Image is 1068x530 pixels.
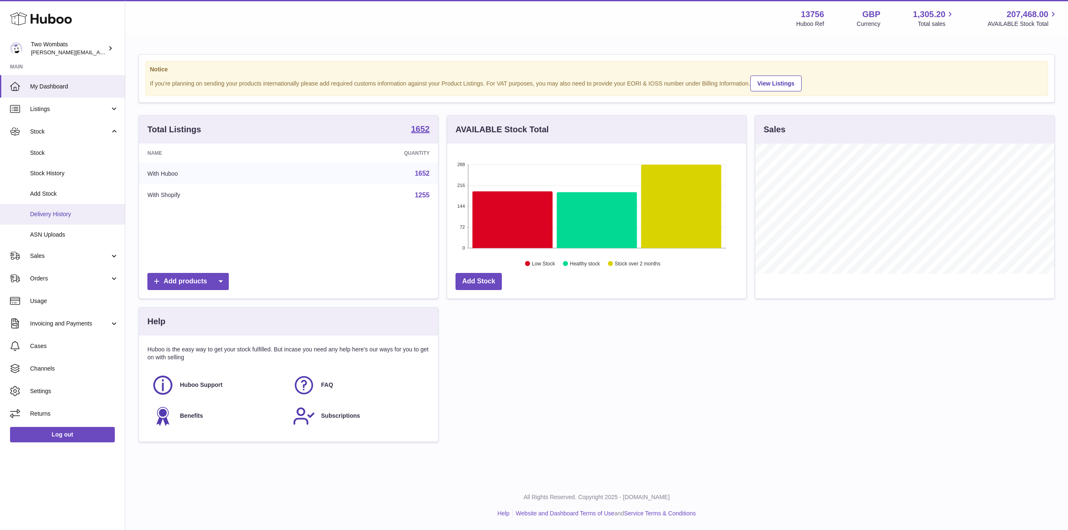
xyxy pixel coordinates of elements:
a: Website and Dashboard Terms of Use [516,510,614,517]
span: Returns [30,410,119,418]
text: 72 [460,225,465,230]
h3: Help [147,316,165,327]
text: Healthy stock [570,261,600,267]
li: and [513,510,696,517]
a: FAQ [293,374,425,396]
div: Two Wombats [31,40,106,56]
span: Settings [30,387,119,395]
span: Delivery History [30,210,119,218]
span: Subscriptions [321,412,360,420]
span: Listings [30,105,110,113]
span: Stock History [30,169,119,177]
span: Channels [30,365,119,373]
a: View Listings [750,76,802,91]
span: Invoicing and Payments [30,320,110,328]
strong: 1652 [411,125,430,133]
text: 0 [462,245,465,250]
div: Currency [857,20,881,28]
span: [PERSON_NAME][EMAIL_ADDRESS][PERSON_NAME][DOMAIN_NAME] [31,49,212,56]
span: Orders [30,275,110,283]
a: 1,305.20 Total sales [913,9,955,28]
div: Huboo Ref [796,20,824,28]
th: Name [139,144,300,163]
td: With Huboo [139,163,300,184]
strong: 13756 [801,9,824,20]
text: 216 [457,183,465,188]
span: 207,468.00 [1007,9,1048,20]
h3: Total Listings [147,124,201,135]
th: Quantity [300,144,438,163]
a: 1255 [415,192,430,199]
h3: Sales [764,124,785,135]
span: Add Stock [30,190,119,198]
a: 1652 [411,125,430,135]
p: Huboo is the easy way to get your stock fulfilled. But incase you need any help here's our ways f... [147,346,430,361]
span: Huboo Support [180,381,223,389]
text: Low Stock [532,261,555,267]
span: Stock [30,149,119,157]
span: Sales [30,252,110,260]
span: Cases [30,342,119,350]
a: Benefits [152,405,284,427]
span: 1,305.20 [913,9,946,20]
span: ASN Uploads [30,231,119,239]
a: Add products [147,273,229,290]
span: Benefits [180,412,203,420]
a: Add Stock [456,273,502,290]
a: Service Terms & Conditions [624,510,696,517]
a: Help [498,510,510,517]
span: My Dashboard [30,83,119,91]
a: Log out [10,427,115,442]
a: 1652 [415,170,430,177]
span: FAQ [321,381,333,389]
text: 288 [457,162,465,167]
a: Huboo Support [152,374,284,396]
a: Subscriptions [293,405,425,427]
span: Usage [30,297,119,305]
strong: GBP [862,9,880,20]
p: All Rights Reserved. Copyright 2025 - [DOMAIN_NAME] [132,493,1061,501]
span: Total sales [918,20,955,28]
span: AVAILABLE Stock Total [987,20,1058,28]
strong: Notice [150,66,1043,73]
img: philip.carroll@twowombats.com [10,42,23,55]
div: If you're planning on sending your products internationally please add required customs informati... [150,74,1043,91]
a: 207,468.00 AVAILABLE Stock Total [987,9,1058,28]
text: 144 [457,204,465,209]
span: Stock [30,128,110,136]
td: With Shopify [139,184,300,206]
h3: AVAILABLE Stock Total [456,124,549,135]
text: Stock over 2 months [615,261,660,267]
